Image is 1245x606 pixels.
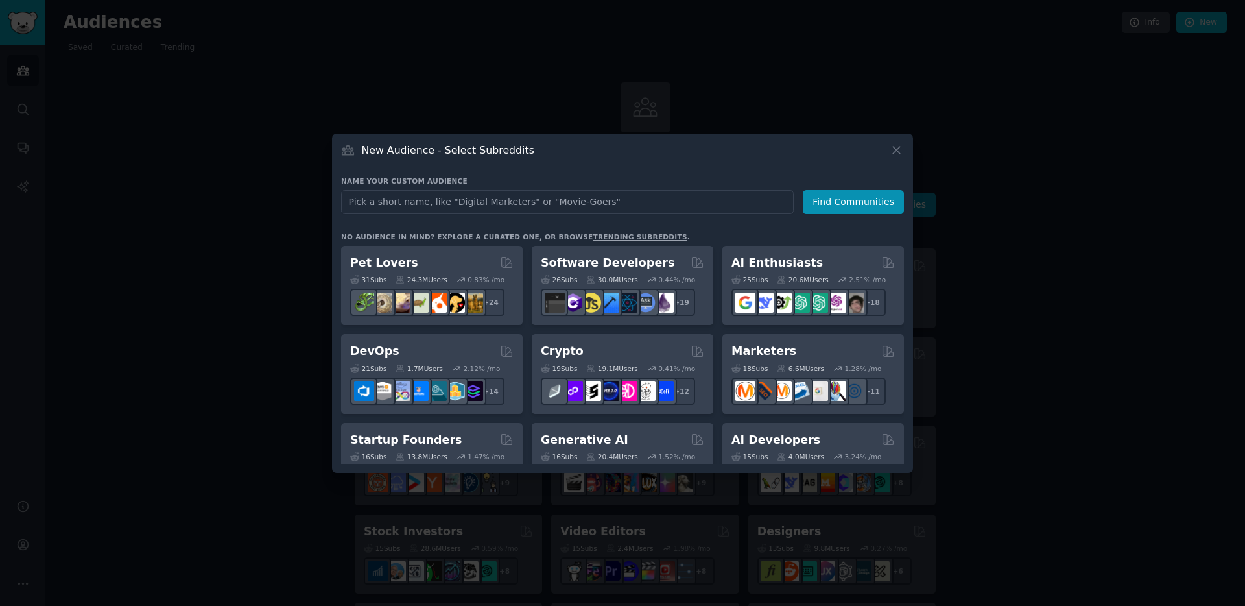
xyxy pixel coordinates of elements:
[790,381,810,401] img: Emailmarketing
[845,452,882,461] div: 3.24 % /mo
[445,293,465,313] img: PetAdvice
[541,343,584,359] h2: Crypto
[731,275,768,284] div: 25 Sub s
[341,232,690,241] div: No audience in mind? Explore a curated one, or browse .
[468,275,504,284] div: 0.83 % /mo
[777,452,824,461] div: 4.0M Users
[635,381,656,401] img: CryptoNews
[849,275,886,284] div: 2.51 % /mo
[541,255,674,271] h2: Software Developers
[772,293,792,313] img: AItoolsCatalog
[354,293,374,313] img: herpetology
[635,293,656,313] img: AskComputerScience
[390,293,410,313] img: leopardgeckos
[541,452,577,461] div: 16 Sub s
[350,255,418,271] h2: Pet Lovers
[563,293,583,313] img: csharp
[593,233,687,241] a: trending subreddits
[350,452,386,461] div: 16 Sub s
[826,293,846,313] img: OpenAIDev
[859,378,886,405] div: + 11
[808,293,828,313] img: chatgpt_prompts_
[445,381,465,401] img: aws_cdk
[586,452,637,461] div: 20.4M Users
[790,293,810,313] img: chatgpt_promptDesign
[844,381,864,401] img: OnlineMarketing
[372,381,392,401] img: AWS_Certified_Experts
[463,293,483,313] img: dogbreed
[390,381,410,401] img: Docker_DevOps
[468,452,504,461] div: 1.47 % /mo
[731,432,820,448] h2: AI Developers
[464,364,501,373] div: 2.12 % /mo
[731,452,768,461] div: 15 Sub s
[541,275,577,284] div: 26 Sub s
[477,378,504,405] div: + 14
[354,381,374,401] img: azuredevops
[753,293,774,313] img: DeepSeek
[735,381,755,401] img: content_marketing
[658,364,695,373] div: 0.41 % /mo
[777,364,824,373] div: 6.6M Users
[753,381,774,401] img: bigseo
[599,381,619,401] img: web3
[350,275,386,284] div: 31 Sub s
[341,190,794,214] input: Pick a short name, like "Digital Marketers" or "Movie-Goers"
[599,293,619,313] img: iOSProgramming
[803,190,904,214] button: Find Communities
[350,364,386,373] div: 21 Sub s
[563,381,583,401] img: 0xPolygon
[341,176,904,186] h3: Name your custom audience
[586,364,637,373] div: 19.1M Users
[545,381,565,401] img: ethfinance
[396,364,443,373] div: 1.7M Users
[617,293,637,313] img: reactnative
[409,293,429,313] img: turtle
[826,381,846,401] img: MarketingResearch
[463,381,483,401] img: PlatformEngineers
[409,381,429,401] img: DevOpsLinks
[658,275,695,284] div: 0.44 % /mo
[845,364,882,373] div: 1.28 % /mo
[668,378,695,405] div: + 12
[586,275,637,284] div: 30.0M Users
[396,452,447,461] div: 13.8M Users
[658,452,695,461] div: 1.52 % /mo
[581,293,601,313] img: learnjavascript
[427,381,447,401] img: platformengineering
[735,293,755,313] img: GoogleGeminiAI
[617,381,637,401] img: defiblockchain
[844,293,864,313] img: ArtificalIntelligence
[808,381,828,401] img: googleads
[581,381,601,401] img: ethstaker
[396,275,447,284] div: 24.3M Users
[427,293,447,313] img: cockatiel
[477,289,504,316] div: + 24
[545,293,565,313] img: software
[772,381,792,401] img: AskMarketing
[731,343,796,359] h2: Marketers
[541,432,628,448] h2: Generative AI
[372,293,392,313] img: ballpython
[859,289,886,316] div: + 18
[350,343,399,359] h2: DevOps
[541,364,577,373] div: 19 Sub s
[668,289,695,316] div: + 19
[350,432,462,448] h2: Startup Founders
[362,143,534,157] h3: New Audience - Select Subreddits
[654,381,674,401] img: defi_
[731,255,823,271] h2: AI Enthusiasts
[777,275,828,284] div: 20.6M Users
[654,293,674,313] img: elixir
[731,364,768,373] div: 18 Sub s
